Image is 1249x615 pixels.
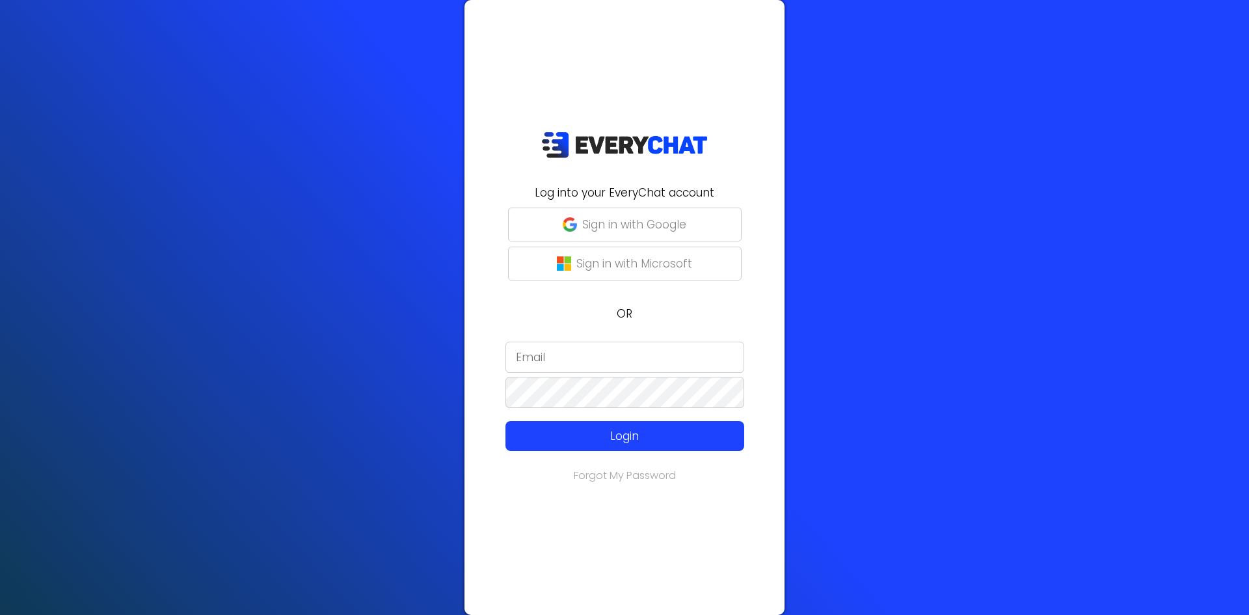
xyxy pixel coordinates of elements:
img: microsoft-logo.png [557,256,571,271]
button: Sign in with Google [508,208,742,241]
input: Email [505,342,744,373]
p: OR [472,305,777,322]
h2: Log into your EveryChat account [472,184,777,201]
p: Login [530,428,720,444]
img: EveryChat_logo_dark.png [541,131,708,158]
button: Sign in with Microsoft [508,247,742,280]
a: Forgot My Password [574,468,676,483]
p: Sign in with Microsoft [576,255,692,272]
button: Login [505,421,744,451]
img: google-g.png [563,217,577,232]
p: Sign in with Google [582,216,686,233]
